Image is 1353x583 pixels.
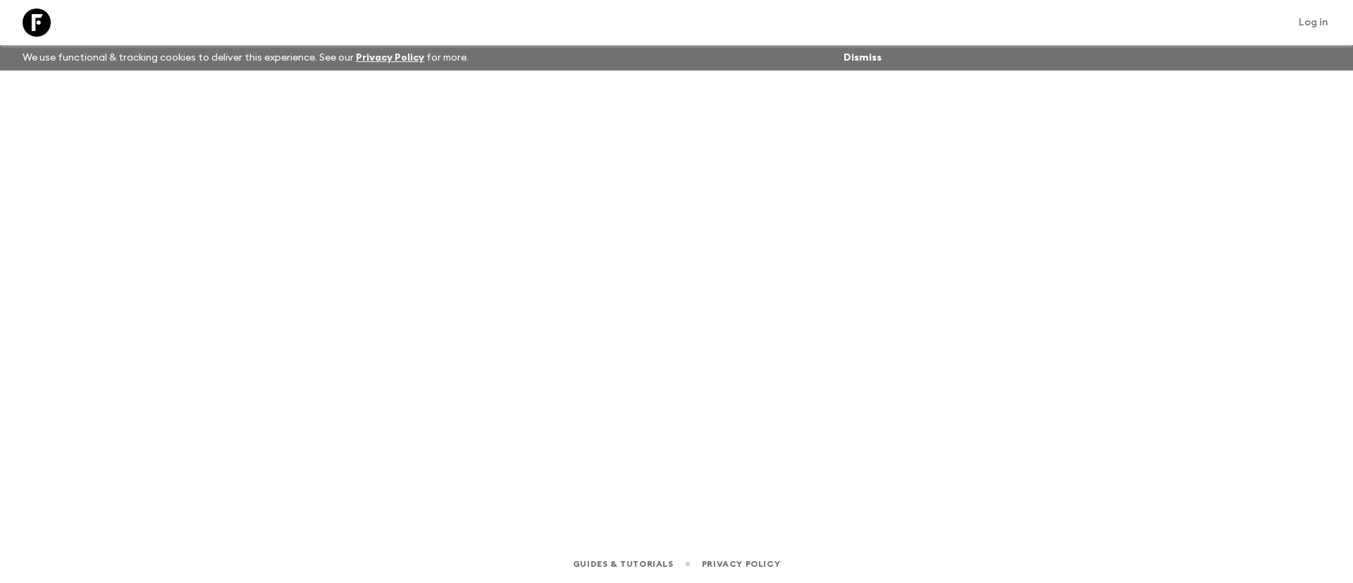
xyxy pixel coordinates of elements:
a: Guides & Tutorials [573,556,674,572]
button: Dismiss [840,48,885,68]
a: Privacy Policy [702,556,780,572]
a: Log in [1291,13,1336,32]
p: We use functional & tracking cookies to deliver this experience. See our for more. [17,45,474,70]
a: Privacy Policy [356,53,424,63]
